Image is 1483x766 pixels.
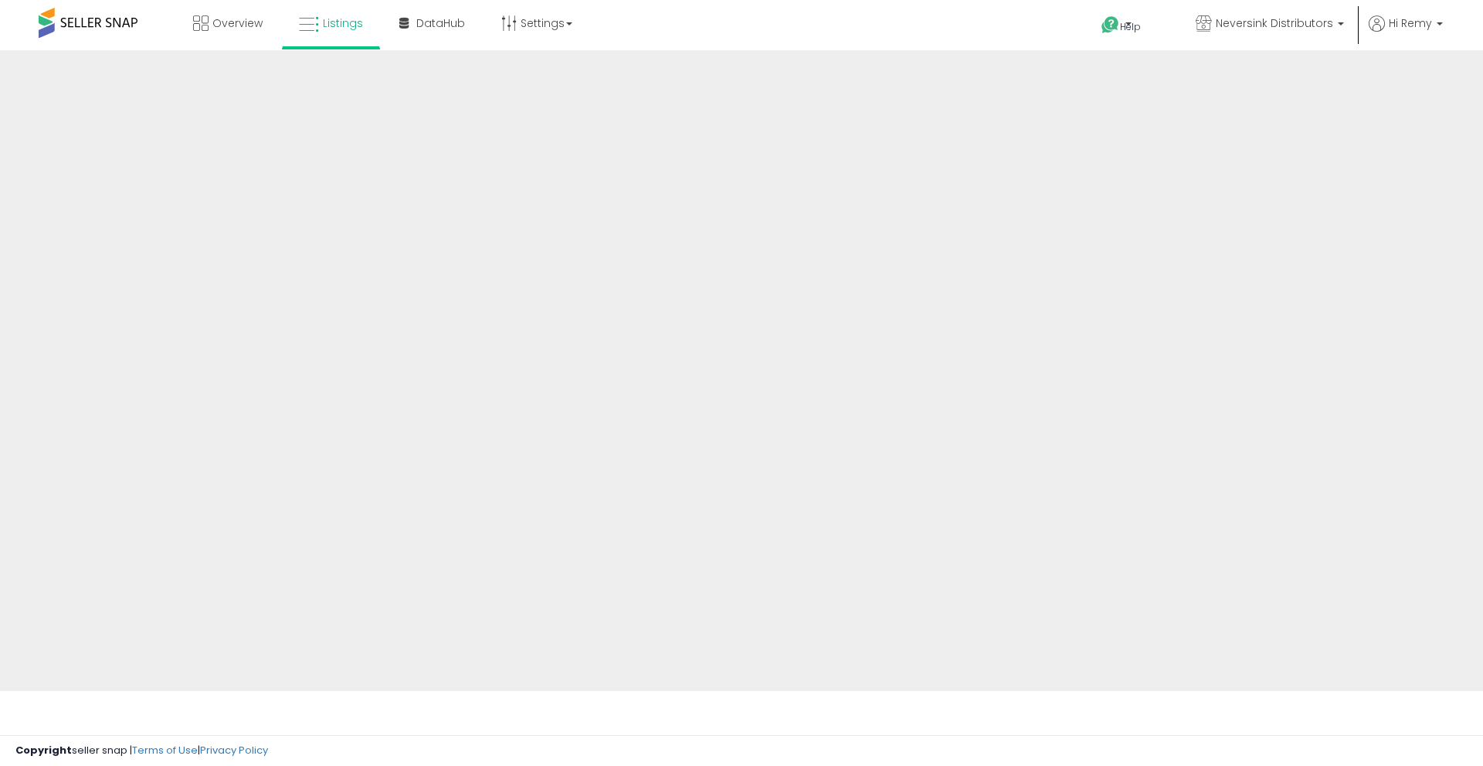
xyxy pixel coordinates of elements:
[1389,15,1432,31] span: Hi Remy
[1216,15,1333,31] span: Neversink Distributors
[212,15,263,31] span: Overview
[416,15,465,31] span: DataHub
[1089,4,1171,50] a: Help
[1120,20,1141,33] span: Help
[1101,15,1120,35] i: Get Help
[1369,15,1443,50] a: Hi Remy
[323,15,363,31] span: Listings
